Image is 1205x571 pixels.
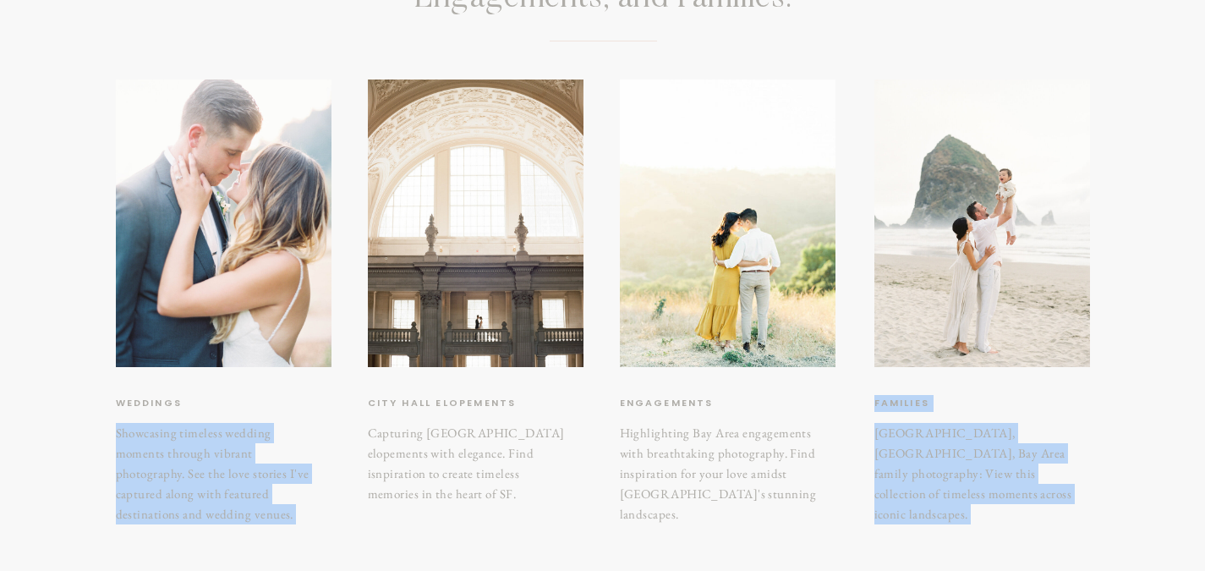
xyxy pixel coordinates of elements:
[116,395,258,412] a: weddings
[368,423,572,482] h3: Capturing [GEOGRAPHIC_DATA] elopements with elegance. Find isnpiration to create timeless memorie...
[116,423,321,481] h3: Showcasing timeless wedding moments through vibrant photography. See the love stories I've captur...
[620,395,775,412] a: Engagements
[368,395,536,412] a: City hall elopements
[620,423,824,513] h3: Highlighting Bay Area engagements with breathtaking photography. Find inspiration for your love a...
[874,423,1080,513] a: [GEOGRAPHIC_DATA], [GEOGRAPHIC_DATA], Bay Area family photography: View this collection of timele...
[874,395,1039,412] a: Families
